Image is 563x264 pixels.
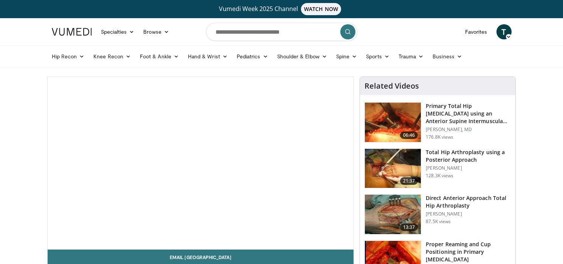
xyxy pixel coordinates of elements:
[364,148,511,189] a: 21:37 Total Hip Arthroplasty using a Posterior Approach [PERSON_NAME] 128.3K views
[400,223,418,231] span: 13:37
[426,219,451,225] p: 87.5K views
[394,49,428,64] a: Trauma
[301,3,341,15] span: WATCH NOW
[365,103,421,142] img: 263423_3.png.150x105_q85_crop-smart_upscale.jpg
[96,24,139,39] a: Specialties
[364,81,419,91] h4: Related Videos
[365,195,421,234] img: 294118_0000_1.png.150x105_q85_crop-smart_upscale.jpg
[428,49,467,64] a: Business
[52,28,92,36] img: VuMedi Logo
[89,49,135,64] a: Knee Recon
[426,148,511,164] h3: Total Hip Arthroplasty using a Posterior Approach
[232,49,273,64] a: Pediatrics
[332,49,361,64] a: Spine
[47,49,89,64] a: Hip Recon
[361,49,394,64] a: Sports
[206,23,357,41] input: Search topics, interventions
[426,127,511,133] p: [PERSON_NAME], MD
[183,49,232,64] a: Hand & Wrist
[426,194,511,209] h3: Direct Anterior Approach Total Hip Arthroplasty
[496,24,512,39] a: T
[400,177,418,185] span: 21:37
[426,173,453,179] p: 128.3K views
[135,49,183,64] a: Foot & Ankle
[273,49,332,64] a: Shoulder & Elbow
[53,3,510,15] a: Vumedi Week 2025 ChannelWATCH NOW
[426,165,511,171] p: [PERSON_NAME]
[426,134,453,140] p: 176.8K views
[461,24,492,39] a: Favorites
[426,102,511,125] h3: Primary Total Hip [MEDICAL_DATA] using an Anterior Supine Intermuscula…
[364,102,511,142] a: 06:46 Primary Total Hip [MEDICAL_DATA] using an Anterior Supine Intermuscula… [PERSON_NAME], MD 1...
[139,24,174,39] a: Browse
[400,131,418,139] span: 06:46
[364,194,511,234] a: 13:37 Direct Anterior Approach Total Hip Arthroplasty [PERSON_NAME] 87.5K views
[426,211,511,217] p: [PERSON_NAME]
[365,149,421,188] img: 286987_0000_1.png.150x105_q85_crop-smart_upscale.jpg
[48,77,354,250] video-js: Video Player
[426,241,511,263] h3: Proper Reaming and Cup Positioning in Primary [MEDICAL_DATA]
